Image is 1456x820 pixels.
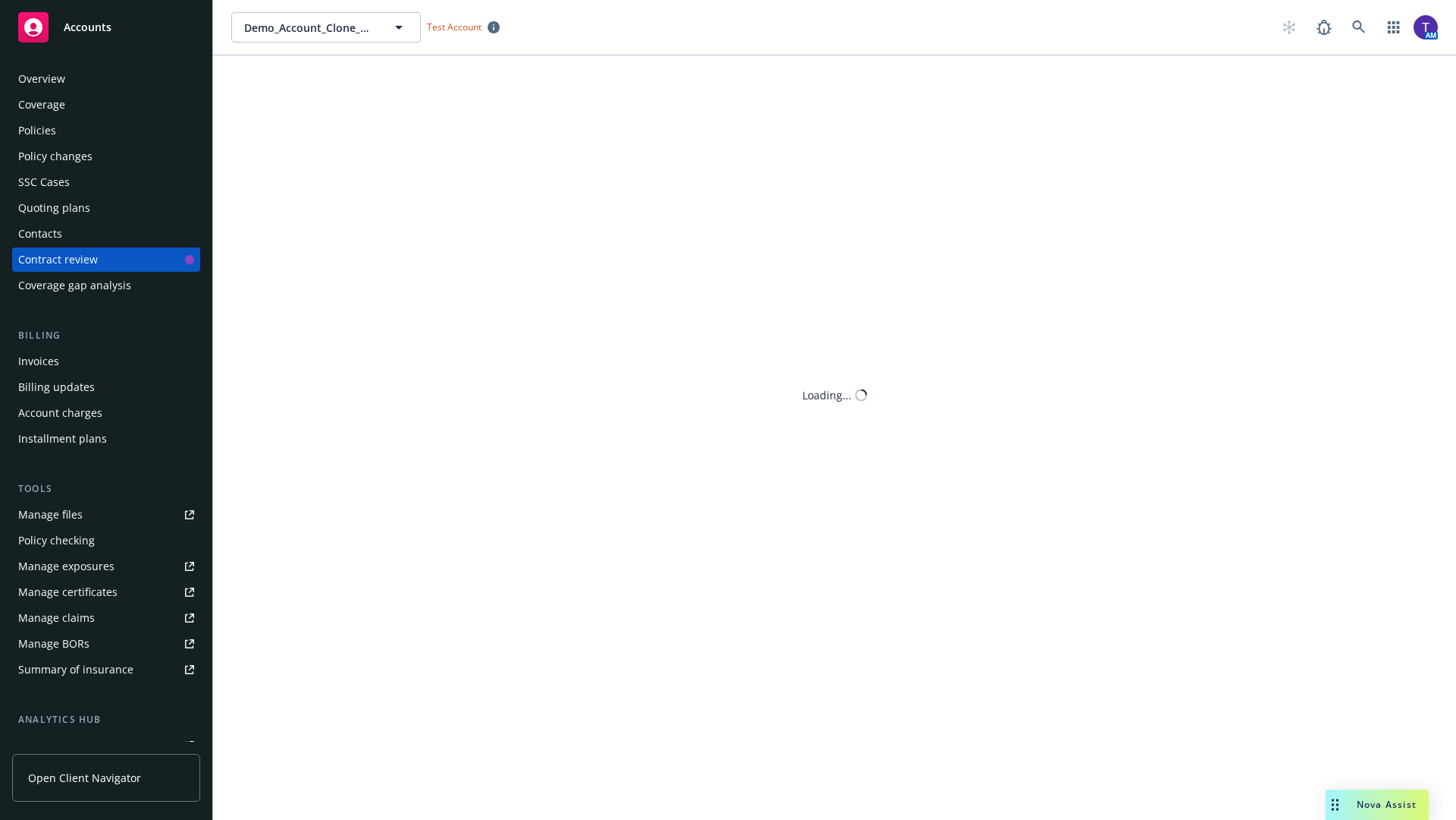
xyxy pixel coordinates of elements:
[18,222,62,246] div: Contacts
[18,632,89,656] div: Manage BORs
[18,580,118,604] div: Manage certificates
[18,170,70,194] div: SSC Cases
[12,712,200,727] div: Analytics hub
[12,481,200,497] div: Tools
[427,20,482,33] span: Test Account
[18,67,65,91] div: Overview
[12,93,200,117] a: Coverage
[12,349,200,374] a: Invoices
[1274,12,1304,43] a: Start snowing
[12,118,200,143] a: Policies
[64,21,111,33] span: Accounts
[18,503,83,527] div: Manage files
[18,401,102,425] div: Account charges
[802,387,852,403] div: Loading...
[244,20,375,36] span: Demo_Account_Clone_QA_CR_Tests_Demo
[12,503,200,527] a: Manage files
[18,658,133,682] div: Summary of insurance
[18,93,65,117] div: Coverage
[1326,790,1345,820] div: Drag to move
[18,427,107,451] div: Installment plans
[18,248,98,272] div: Contract review
[18,273,131,298] div: Coverage gap analysis
[1344,12,1374,43] a: Search
[12,328,200,343] div: Billing
[12,658,200,682] a: Summary of insurance
[12,401,200,425] a: Account charges
[12,6,200,49] a: Accounts
[28,770,141,786] span: Open Client Navigator
[12,375,200,399] a: Billing updates
[12,427,200,451] a: Installment plans
[18,606,95,630] div: Manage claims
[18,375,95,399] div: Billing updates
[421,19,506,35] span: Test Account
[18,144,93,169] div: Policy changes
[1326,790,1429,820] button: Nova Assist
[18,554,115,579] div: Manage exposures
[1379,12,1409,43] a: Switch app
[1309,12,1339,43] a: Report a Bug
[12,554,200,579] a: Manage exposures
[12,67,200,91] a: Overview
[12,580,200,604] a: Manage certificates
[18,733,144,758] div: Loss summary generator
[18,196,90,220] div: Quoting plans
[18,528,95,553] div: Policy checking
[12,606,200,630] a: Manage claims
[18,118,56,143] div: Policies
[1414,15,1438,39] img: photo
[18,349,59,374] div: Invoices
[12,528,200,553] a: Policy checking
[12,733,200,758] a: Loss summary generator
[12,632,200,656] a: Manage BORs
[231,12,421,43] button: Demo_Account_Clone_QA_CR_Tests_Demo
[12,222,200,246] a: Contacts
[12,273,200,298] a: Coverage gap analysis
[12,144,200,169] a: Policy changes
[12,170,200,194] a: SSC Cases
[12,196,200,220] a: Quoting plans
[12,248,200,272] a: Contract review
[1357,798,1417,811] span: Nova Assist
